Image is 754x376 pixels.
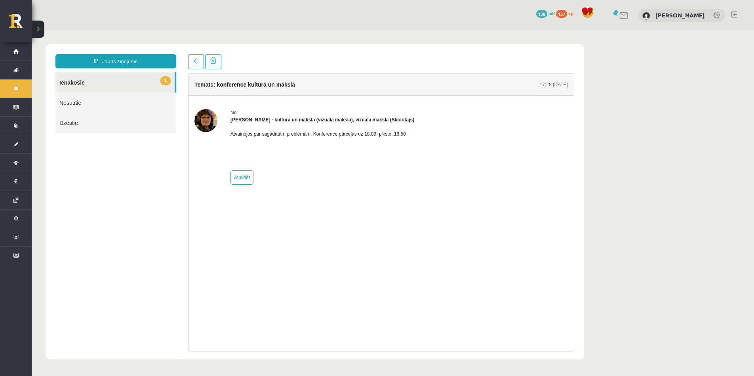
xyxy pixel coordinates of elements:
strong: [PERSON_NAME] - kultūra un māksla (vizuālā māksla), vizuālā māksla (Skolotājs) [199,87,383,92]
span: xp [568,10,573,16]
a: 138 mP [536,10,555,16]
a: Jauns ziņojums [24,24,145,38]
img: Ilze Kolka - kultūra un māksla (vizuālā māksla), vizuālā māksla [163,79,186,102]
a: [PERSON_NAME] [655,11,705,19]
a: 1Ienākošie [24,42,143,62]
h4: Temats: konference kultūrā un mākslā [163,51,263,57]
a: Atbildēt [199,140,222,154]
a: Nosūtītie [24,62,144,82]
a: 137 xp [556,10,577,16]
span: mP [548,10,555,16]
span: 138 [536,10,547,18]
a: Dzēstie [24,82,144,102]
span: 1 [129,46,139,55]
p: Atvainojos par sagādātām problēmām. Konference pārceļas uz 18.09. plkstn. 16:50 [199,100,383,107]
span: 137 [556,10,567,18]
img: Emīls Miķelsons [642,12,650,20]
div: No: [199,79,383,86]
a: Rīgas 1. Tālmācības vidusskola [9,14,32,34]
div: 17:28 [DATE] [508,51,536,58]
